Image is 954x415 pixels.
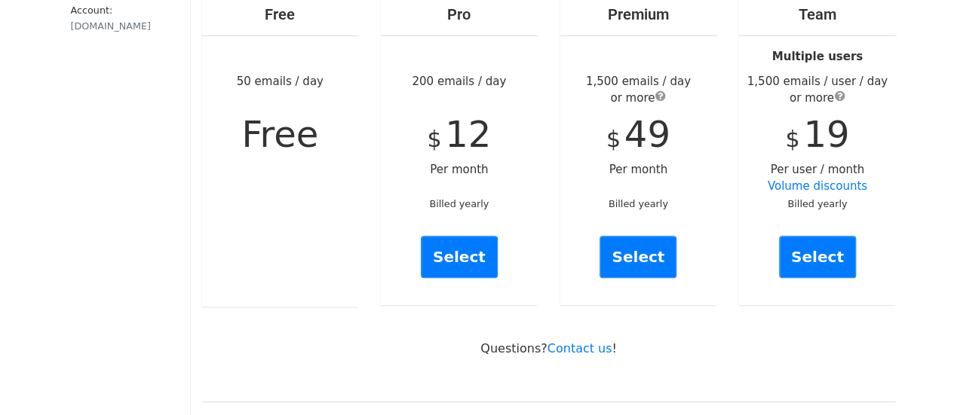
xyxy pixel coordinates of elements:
[879,343,954,415] iframe: Chat Widget
[427,126,441,152] span: $
[71,19,167,33] div: [DOMAIN_NAME]
[429,198,489,209] small: Billed yearly
[624,113,670,155] span: 49
[381,5,538,23] h4: Pro
[739,73,896,107] div: 1,500 emails / user / day or more
[548,341,612,355] a: Contact us
[609,198,668,209] small: Billed yearly
[202,340,896,356] p: Questions? !
[739,5,896,23] h4: Team
[421,236,498,278] a: Select
[202,5,359,23] h4: Free
[71,5,167,33] small: Account:
[241,113,318,155] span: Free
[606,126,621,152] span: $
[787,198,847,209] small: Billed yearly
[560,73,717,107] div: 1,500 emails / day or more
[803,113,849,155] span: 19
[779,236,856,278] a: Select
[768,179,867,193] a: Volume discounts
[445,113,491,155] span: 12
[785,126,799,152] span: $
[560,5,717,23] h4: Premium
[600,236,676,278] a: Select
[879,343,954,415] div: Chat-Widget
[772,50,863,63] strong: Multiple users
